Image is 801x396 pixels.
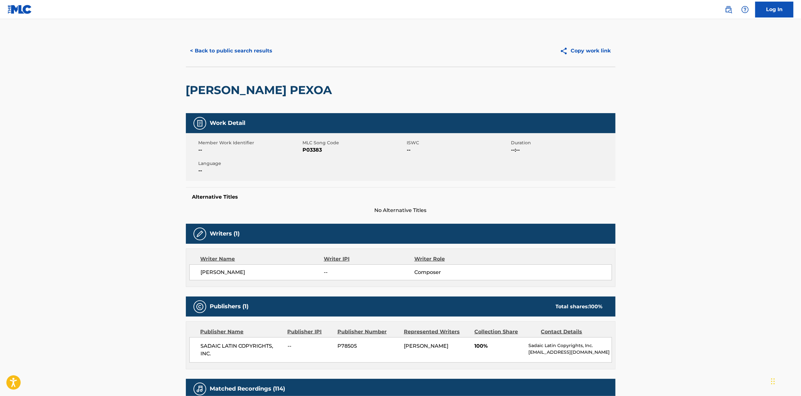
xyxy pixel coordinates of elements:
iframe: Chat Widget [769,365,801,396]
div: Represented Writers [404,328,470,336]
div: Contact Details [541,328,603,336]
span: Duration [511,140,614,146]
span: ISWC [407,140,510,146]
img: Publishers [196,303,204,311]
span: [PERSON_NAME] [404,343,448,349]
span: MLC Song Code [303,140,405,146]
span: [PERSON_NAME] [201,269,324,276]
div: Total shares: [556,303,603,311]
span: 100 % [589,304,603,310]
span: -- [324,269,414,276]
span: SADAIC LATIN COPYRIGHTS, INC. [201,342,283,358]
span: -- [199,146,301,154]
h2: [PERSON_NAME] PEXOA [186,83,336,97]
span: Composer [414,269,497,276]
img: Copy work link [560,47,571,55]
div: Writer Name [200,255,324,263]
button: < Back to public search results [186,43,277,59]
img: Matched Recordings [196,385,204,393]
a: Public Search [722,3,735,16]
img: Writers [196,230,204,238]
span: 100% [474,342,524,350]
h5: Alternative Titles [192,194,609,200]
div: Publisher Name [200,328,283,336]
h5: Publishers (1) [210,303,249,310]
a: Log In [755,2,793,17]
img: help [741,6,749,13]
h5: Writers (1) [210,230,240,237]
span: P78505 [337,342,399,350]
span: -- [288,342,333,350]
img: Work Detail [196,119,204,127]
p: [EMAIL_ADDRESS][DOMAIN_NAME] [528,349,611,356]
div: Writer IPI [324,255,414,263]
p: Sadaic Latin Copyrights, Inc. [528,342,611,349]
span: -- [199,167,301,174]
img: search [725,6,732,13]
div: Drag [771,372,775,391]
div: Collection Share [474,328,536,336]
div: Publisher IPI [288,328,333,336]
span: --:-- [511,146,614,154]
span: Language [199,160,301,167]
div: Help [739,3,751,16]
button: Copy work link [555,43,615,59]
span: P03383 [303,146,405,154]
span: No Alternative Titles [186,207,615,214]
h5: Work Detail [210,119,246,127]
img: MLC Logo [8,5,32,14]
div: Publisher Number [337,328,399,336]
span: Member Work Identifier [199,140,301,146]
span: -- [407,146,510,154]
div: Writer Role [414,255,497,263]
h5: Matched Recordings (114) [210,385,285,393]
